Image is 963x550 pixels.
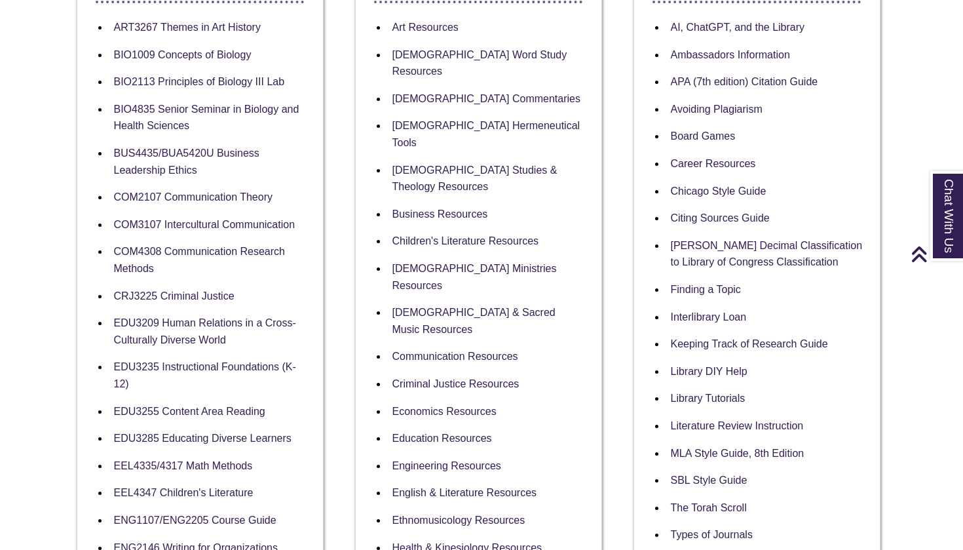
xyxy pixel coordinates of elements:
a: ART3267 Themes in Art History [114,22,261,33]
a: Avoiding Plagiarism [671,104,763,115]
a: Library DIY Help [671,366,747,377]
a: [DEMOGRAPHIC_DATA] Word Study Resources [392,49,567,77]
a: EEL4347 Children's Literature [114,487,254,498]
a: Board Games [671,130,736,142]
a: Education Resources [392,433,492,444]
a: EEL4335/4317 Math Methods [114,460,253,471]
a: SBL Style Guide [671,475,747,486]
a: Keeping Track of Research Guide [671,338,828,349]
a: Criminal Justice Resources [392,378,519,389]
a: APA (7th edition) Citation Guide [671,76,818,87]
a: Ethnomusicology Resources [392,515,525,526]
a: EDU3235 Instructional Foundations (K-12) [114,361,296,389]
a: EDU3209 Human Relations in a Cross-Culturally Diverse World [114,317,296,345]
a: MLA Style Guide, 8th Edition [671,448,804,459]
a: English & Literature Resources [392,487,537,498]
a: [DEMOGRAPHIC_DATA] Studies & Theology Resources [392,165,557,193]
a: Career Resources [671,158,756,169]
a: Ambassadors Information [671,49,790,60]
a: Children's Literature Resources [392,235,539,246]
a: BIO4835 Senior Seminar in Biology and Health Sciences [114,104,299,132]
a: CRJ3225 Criminal Justice [114,290,235,302]
a: Art Resources [392,22,459,33]
a: [DEMOGRAPHIC_DATA] & Sacred Music Resources [392,307,556,335]
a: Citing Sources Guide [671,212,770,224]
a: Economics Resources [392,406,497,417]
a: Communication Resources [392,351,518,362]
a: Engineering Resources [392,460,501,471]
a: Back to Top [911,245,960,263]
a: [DEMOGRAPHIC_DATA] Ministries Resources [392,263,557,291]
a: Business Resources [392,208,488,220]
a: COM3107 Intercultural Communication [114,219,295,230]
a: Types of Journals [671,529,753,540]
a: Literature Review Instruction [671,420,804,431]
a: Library Tutorials [671,393,746,404]
a: COM4308 Communication Research Methods [114,246,285,274]
a: [DEMOGRAPHIC_DATA] Commentaries [392,93,580,104]
a: COM2107 Communication Theory [114,191,273,203]
a: EDU3285 Educating Diverse Learners [114,433,292,444]
a: [DEMOGRAPHIC_DATA] Hermeneutical Tools [392,120,580,148]
a: ENG1107/ENG2205 Course Guide [114,515,276,526]
a: The Torah Scroll [671,502,747,513]
a: Chicago Style Guide [671,186,766,197]
a: BIO1009 Concepts of Biology [114,49,252,60]
a: [PERSON_NAME] Decimal Classification to Library of Congress Classification [671,240,863,268]
a: BUS4435/BUA5420U Business Leadership Ethics [114,147,259,176]
a: EDU3255 Content Area Reading [114,406,265,417]
a: Finding a Topic [671,284,741,295]
a: Interlibrary Loan [671,311,747,323]
a: BIO2113 Principles of Biology III Lab [114,76,285,87]
a: AI, ChatGPT, and the Library [671,22,805,33]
